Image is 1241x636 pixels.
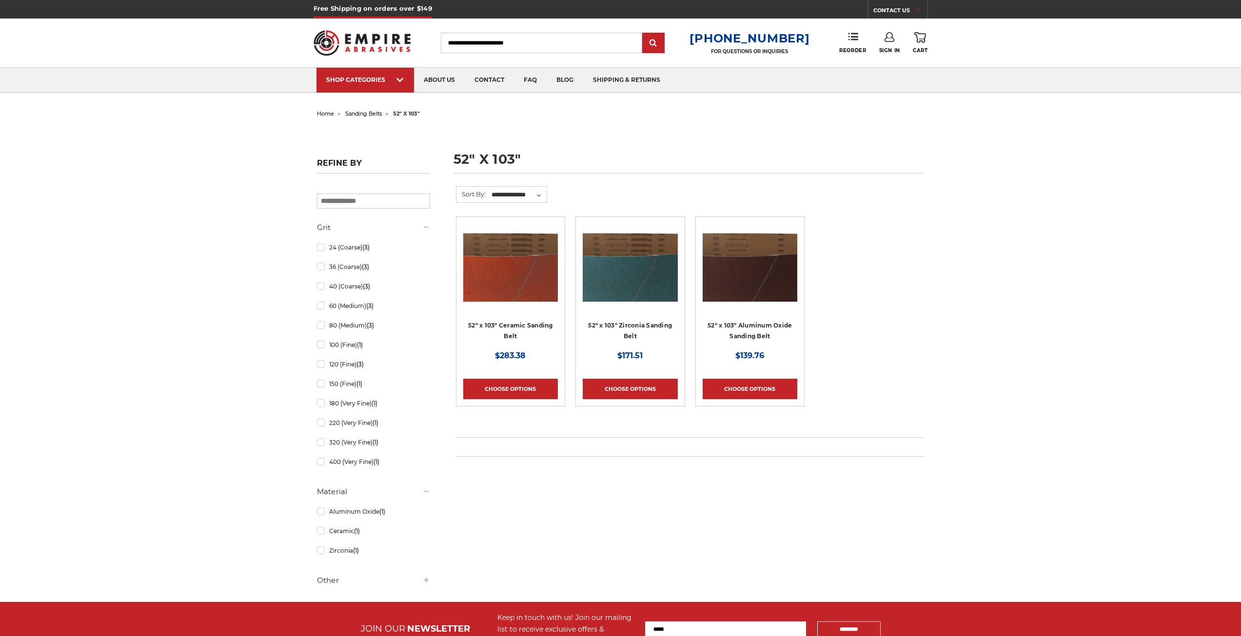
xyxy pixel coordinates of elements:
[463,224,558,348] a: 52" x 103" Ceramic Sanding Belt
[317,110,334,117] a: home
[356,380,362,387] span: (1)
[317,453,430,470] a: 400 (Very Fine)(1)
[379,508,385,515] span: (1)
[414,68,465,93] a: about us
[317,356,430,373] a: 120 (Fine)(3)
[354,527,360,535] span: (1)
[357,341,363,348] span: (1)
[644,34,663,53] input: Submit
[345,110,382,117] a: sanding belts
[514,68,547,93] a: faq
[362,263,369,270] span: (3)
[913,47,927,54] span: Cart
[703,224,797,302] img: 52" x 103" Aluminum Oxide Sanding Belt
[317,239,430,256] a: 24 (Coarse)(3)
[547,68,583,93] a: blog
[367,322,374,329] span: (3)
[839,32,866,53] a: Reorder
[583,224,677,302] img: 52" x 103" Zirconia Sanding Belt
[583,379,677,399] a: Choose Options
[317,486,430,498] h5: Material
[317,503,430,520] a: Aluminum Oxide(1)
[361,623,405,634] span: JOIN OUR
[374,458,379,465] span: (1)
[490,188,547,202] select: Sort By:
[314,24,411,62] img: Empire Abrasives
[689,48,809,55] p: FOR QUESTIONS OR INQUIRIES
[317,542,430,559] a: Zirconia(1)
[363,283,370,290] span: (3)
[583,224,677,348] a: 52" x 103" Zirconia Sanding Belt
[393,110,420,117] span: 52" x 103"
[407,623,470,634] span: NEWSLETTER
[317,522,430,540] a: Ceramic(1)
[317,278,430,295] a: 40 (Coarse)(3)
[873,5,927,19] a: CONTACT US
[317,317,430,334] a: 80 (Medium)(3)
[317,434,430,451] a: 320 (Very Fine)(1)
[703,224,797,348] a: 52" x 103" Aluminum Oxide Sanding Belt
[456,187,486,201] label: Sort By:
[879,47,900,54] span: Sign In
[317,575,430,586] h5: Other
[373,439,378,446] span: (1)
[463,224,558,302] img: 52" x 103" Ceramic Sanding Belt
[317,158,430,173] h5: Refine by
[317,375,430,392] a: 150 (Fine)(1)
[317,258,430,275] a: 36 (Coarse)(3)
[463,379,558,399] a: Choose Options
[735,351,764,360] span: $139.76
[317,297,430,314] a: 60 (Medium)(3)
[372,400,377,407] span: (1)
[373,419,378,426] span: (1)
[913,32,927,54] a: Cart
[353,547,359,554] span: (1)
[356,361,364,368] span: (3)
[495,351,526,360] span: $283.38
[317,395,430,412] a: 180 (Very Fine)(1)
[317,414,430,431] a: 220 (Very Fine)(1)
[362,244,370,251] span: (3)
[366,302,374,309] span: (3)
[317,222,430,233] h5: Grit
[583,68,670,93] a: shipping & returns
[453,153,925,173] h1: 52" x 103"
[839,47,866,54] span: Reorder
[326,76,404,83] div: SHOP CATEGORIES
[317,336,430,353] a: 100 (Fine)(1)
[617,351,643,360] span: $171.51
[689,31,809,45] a: [PHONE_NUMBER]
[465,68,514,93] a: contact
[703,379,797,399] a: Choose Options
